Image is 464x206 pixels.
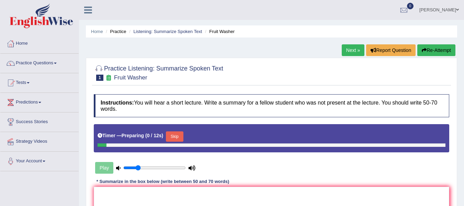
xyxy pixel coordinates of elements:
[0,132,79,149] a: Strategy Videos
[366,44,416,56] button: Report Question
[0,112,79,130] a: Success Stories
[166,131,183,142] button: Skip
[122,133,144,138] b: Preparing
[0,54,79,71] a: Practice Questions
[101,100,134,106] b: Instructions:
[0,34,79,51] a: Home
[94,64,223,81] h2: Practice Listening: Summarize Spoken Text
[94,94,449,117] h4: You will hear a short lecture. Write a summary for a fellow student who was not present at the le...
[94,178,232,185] div: * Summarize in the box below (write between 50 and 70 words)
[91,29,103,34] a: Home
[407,3,414,9] span: 0
[162,133,163,138] b: )
[98,133,163,138] h5: Timer —
[105,75,112,81] small: Exam occurring question
[0,152,79,169] a: Your Account
[145,133,147,138] b: (
[96,75,103,81] span: 1
[114,74,147,81] small: Fruit Washer
[133,29,202,34] a: Listening: Summarize Spoken Text
[0,93,79,110] a: Predictions
[342,44,364,56] a: Next »
[0,73,79,90] a: Tests
[203,28,235,35] li: Fruit Washer
[417,44,455,56] button: Re-Attempt
[104,28,126,35] li: Practice
[147,133,162,138] b: 0 / 12s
